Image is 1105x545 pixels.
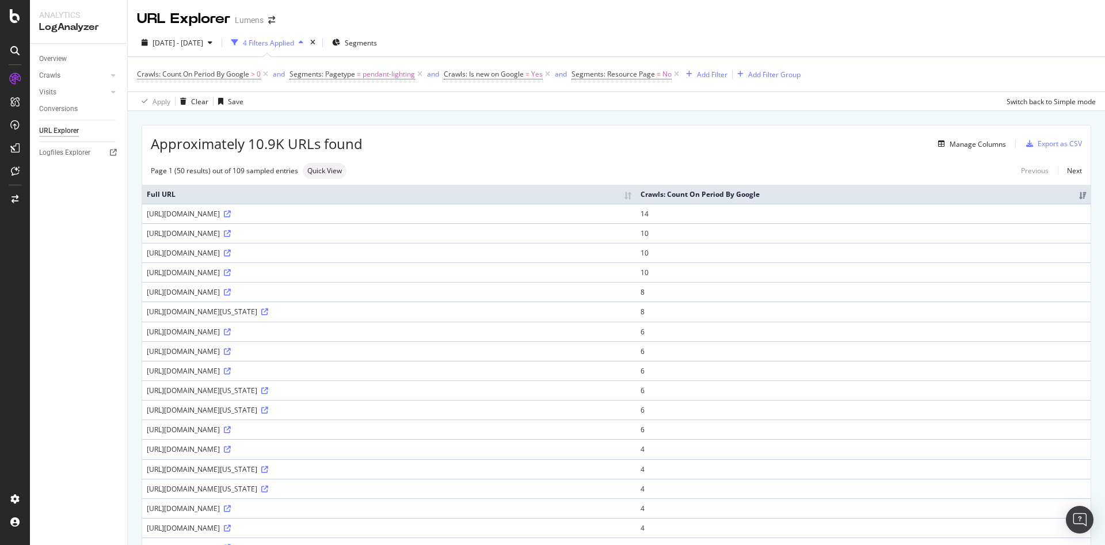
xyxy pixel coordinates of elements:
div: [URL][DOMAIN_NAME] [147,248,631,258]
div: Switch back to Simple mode [1007,97,1096,106]
div: Conversions [39,103,78,115]
th: Full URL: activate to sort column ascending [142,185,636,204]
button: Add Filter [681,67,727,81]
button: Export as CSV [1022,135,1082,153]
div: URL Explorer [137,9,230,29]
span: = [657,69,661,79]
span: = [357,69,361,79]
span: > [251,69,255,79]
td: 4 [636,439,1091,459]
button: Clear [176,92,208,110]
div: [URL][DOMAIN_NAME] [147,209,631,219]
div: Save [228,97,243,106]
div: Page 1 (50 results) out of 109 sampled entries [151,166,298,176]
td: 10 [636,262,1091,282]
td: 8 [636,282,1091,302]
span: Yes [531,66,543,82]
span: Crawls: Count On Period By Google [137,69,249,79]
div: [URL][DOMAIN_NAME] [147,444,631,454]
div: [URL][DOMAIN_NAME][US_STATE] [147,386,631,395]
a: Logfiles Explorer [39,147,119,159]
a: Visits [39,86,108,98]
div: Open Intercom Messenger [1066,506,1093,533]
div: Analytics [39,9,118,21]
button: and [555,68,567,79]
button: and [427,68,439,79]
span: Quick View [307,167,342,174]
div: [URL][DOMAIN_NAME] [147,346,631,356]
div: [URL][DOMAIN_NAME] [147,366,631,376]
td: 6 [636,322,1091,341]
a: Conversions [39,103,119,115]
div: Export as CSV [1038,139,1082,148]
div: Visits [39,86,56,98]
span: [DATE] - [DATE] [153,38,203,48]
div: [URL][DOMAIN_NAME][US_STATE] [147,484,631,494]
div: Add Filter Group [748,70,801,79]
button: Save [214,92,243,110]
span: Segments: Resource Page [571,69,655,79]
div: [URL][DOMAIN_NAME] [147,425,631,435]
span: 0 [257,66,261,82]
div: Apply [153,97,170,106]
button: [DATE] - [DATE] [137,33,217,52]
div: Lumens [235,14,264,26]
button: Add Filter Group [733,67,801,81]
div: LogAnalyzer [39,21,118,34]
td: 14 [636,204,1091,223]
a: Crawls [39,70,108,82]
div: URL Explorer [39,125,79,137]
div: Add Filter [697,70,727,79]
div: Manage Columns [950,139,1006,149]
div: [URL][DOMAIN_NAME] [147,523,631,533]
span: = [525,69,529,79]
a: URL Explorer [39,125,119,137]
div: [URL][DOMAIN_NAME][US_STATE] [147,405,631,415]
td: 8 [636,302,1091,321]
button: 4 Filters Applied [227,33,308,52]
div: [URL][DOMAIN_NAME] [147,287,631,297]
div: [URL][DOMAIN_NAME] [147,228,631,238]
td: 6 [636,420,1091,439]
td: 4 [636,498,1091,518]
button: Switch back to Simple mode [1002,92,1096,110]
span: No [662,66,672,82]
div: arrow-right-arrow-left [268,16,275,24]
div: times [308,37,318,48]
td: 6 [636,341,1091,361]
div: [URL][DOMAIN_NAME][US_STATE] [147,464,631,474]
div: Clear [191,97,208,106]
span: Segments [345,38,377,48]
td: 6 [636,400,1091,420]
div: Overview [39,53,67,65]
td: 4 [636,518,1091,538]
div: [URL][DOMAIN_NAME] [147,504,631,513]
div: [URL][DOMAIN_NAME] [147,268,631,277]
td: 6 [636,380,1091,400]
td: 10 [636,243,1091,262]
a: Overview [39,53,119,65]
div: Crawls [39,70,60,82]
div: [URL][DOMAIN_NAME][US_STATE] [147,307,631,317]
td: 4 [636,479,1091,498]
button: Manage Columns [933,137,1006,151]
th: Crawls: Count On Period By Google: activate to sort column ascending [636,185,1091,204]
button: and [273,68,285,79]
button: Apply [137,92,170,110]
span: pendant-lighting [363,66,415,82]
a: Next [1058,162,1082,179]
div: 4 Filters Applied [243,38,294,48]
td: 4 [636,459,1091,479]
div: neutral label [303,163,346,179]
div: Logfiles Explorer [39,147,90,159]
span: Segments: Pagetype [289,69,355,79]
button: Segments [327,33,382,52]
div: [URL][DOMAIN_NAME] [147,327,631,337]
td: 10 [636,223,1091,243]
td: 6 [636,361,1091,380]
span: Crawls: Is new on Google [444,69,524,79]
span: Approximately 10.9K URLs found [151,134,363,154]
